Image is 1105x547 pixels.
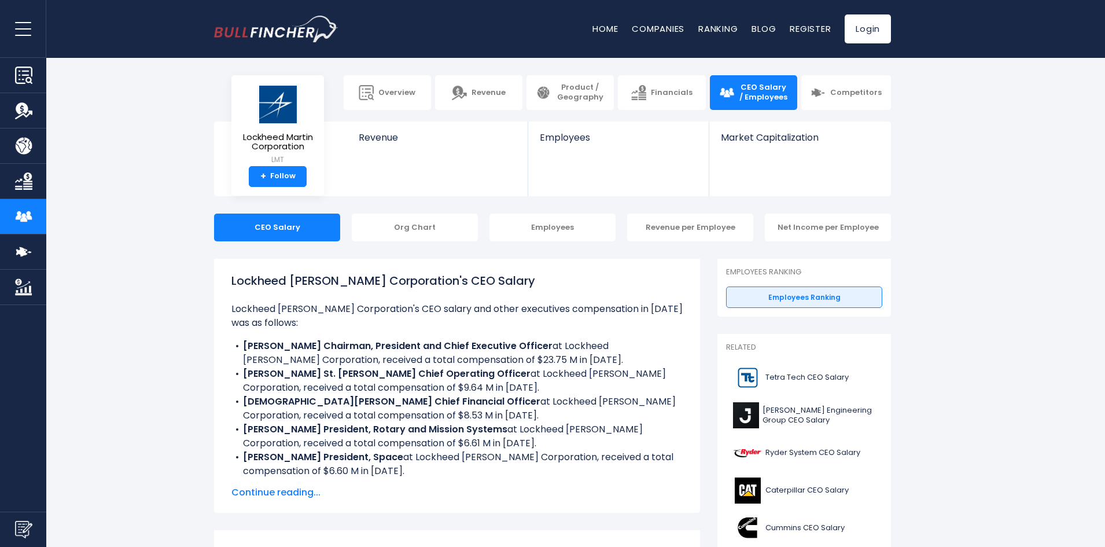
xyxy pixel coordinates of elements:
[231,486,683,500] span: Continue reading...
[260,171,266,182] strong: +
[627,214,753,241] div: Revenue per Employee
[243,395,540,408] b: [DEMOGRAPHIC_DATA][PERSON_NAME] Chief Financial Officer
[243,450,403,464] b: [PERSON_NAME] President, Space
[801,75,891,110] a: Competitors
[632,23,684,35] a: Companies
[765,523,845,533] span: Cummins CEO Salary
[845,14,891,43] a: Login
[241,133,315,152] span: Lockheed Martin Corporation
[726,437,882,469] a: Ryder System CEO Salary
[347,122,528,163] a: Revenue
[765,486,849,495] span: Caterpillar CEO Salary
[214,16,338,42] img: bullfincher logo
[231,302,683,330] p: Lockheed [PERSON_NAME] Corporation's CEO salary and other executives compensation in [DATE] was a...
[231,395,683,423] li: at Lockheed [PERSON_NAME] Corporation, received a total compensation of $8.53 M in [DATE].
[709,122,890,163] a: Market Capitalization
[726,475,882,506] a: Caterpillar CEO Salary
[739,83,788,102] span: CEO Salary / Employees
[618,75,705,110] a: Financials
[752,23,776,35] a: Blog
[733,365,762,391] img: TTEK logo
[765,448,860,458] span: Ryder System CEO Salary
[733,478,762,504] img: CAT logo
[555,83,605,102] span: Product / Geography
[214,214,340,241] div: CEO Salary
[359,132,517,143] span: Revenue
[249,166,307,187] a: +Follow
[698,23,738,35] a: Ranking
[489,214,616,241] div: Employees
[726,399,882,431] a: [PERSON_NAME] Engineering Group CEO Salary
[435,75,522,110] a: Revenue
[214,16,338,42] a: Go to homepage
[726,343,882,353] p: Related
[765,373,849,383] span: Tetra Tech CEO Salary
[231,272,683,289] h1: Lockheed [PERSON_NAME] Corporation's CEO Salary
[540,132,697,143] span: Employees
[726,512,882,544] a: Cummins CEO Salary
[710,75,797,110] a: CEO Salary / Employees
[765,214,891,241] div: Net Income per Employee
[733,402,759,428] img: J logo
[763,406,875,425] span: [PERSON_NAME] Engineering Group CEO Salary
[231,367,683,395] li: at Lockheed [PERSON_NAME] Corporation, received a total compensation of $9.64 M in [DATE].
[231,450,683,478] li: at Lockheed [PERSON_NAME] Corporation, received a total compensation of $6.60 M in [DATE].
[243,367,531,380] b: [PERSON_NAME] St. [PERSON_NAME] Chief Operating Officer
[231,423,683,450] li: at Lockheed [PERSON_NAME] Corporation, received a total compensation of $6.61 M in [DATE].
[231,339,683,367] li: at Lockheed [PERSON_NAME] Corporation, received a total compensation of $23.75 M in [DATE].
[733,440,762,466] img: R logo
[592,23,618,35] a: Home
[243,339,552,353] b: [PERSON_NAME] Chairman, President and Chief Executive Officer
[790,23,831,35] a: Register
[378,88,415,98] span: Overview
[472,88,506,98] span: Revenue
[726,362,882,394] a: Tetra Tech CEO Salary
[733,515,762,541] img: CMI logo
[526,75,614,110] a: Product / Geography
[243,423,507,436] b: [PERSON_NAME] President, Rotary and Mission Systems
[726,287,882,309] a: Employees Ranking
[721,132,878,143] span: Market Capitalization
[726,267,882,277] p: Employees Ranking
[830,88,882,98] span: Competitors
[344,75,431,110] a: Overview
[241,155,315,165] small: LMT
[240,85,315,166] a: Lockheed Martin Corporation LMT
[352,214,478,241] div: Org Chart
[651,88,693,98] span: Financials
[528,122,708,163] a: Employees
